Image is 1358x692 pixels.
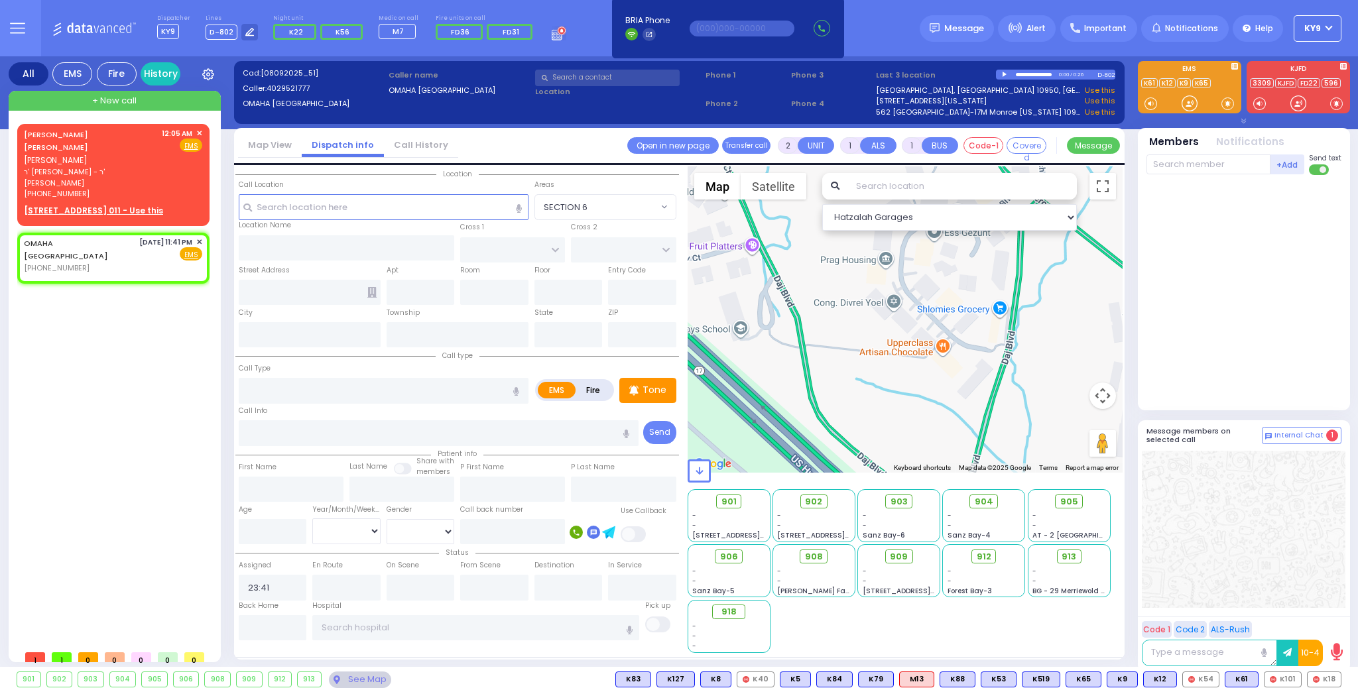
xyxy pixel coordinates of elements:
div: All [9,62,48,86]
span: - [777,566,781,576]
div: BLS [981,671,1017,687]
a: [PERSON_NAME] [PERSON_NAME] [24,129,88,153]
span: - [777,576,781,586]
label: Last 3 location [876,70,996,81]
label: Hospital [312,601,341,611]
span: [STREET_ADDRESS][PERSON_NAME] [863,586,988,596]
button: ALS-Rush [1209,621,1252,638]
div: K65 [1066,671,1101,687]
div: K9 [1107,671,1138,687]
button: +Add [1270,154,1305,174]
span: SECTION 6 [544,201,587,214]
label: Floor [534,265,550,276]
button: Members [1149,135,1199,150]
a: [GEOGRAPHIC_DATA], [GEOGRAPHIC_DATA] 10950, [GEOGRAPHIC_DATA] [876,85,1081,96]
span: Help [1255,23,1273,34]
div: K83 [615,671,651,687]
div: 905 [142,672,167,687]
span: 0 [105,652,125,662]
span: 908 [805,550,823,563]
div: 0:26 [1073,67,1085,82]
label: Entry Code [608,265,646,276]
span: + New call [92,94,137,107]
button: ALS [860,137,896,154]
span: Call type [436,351,479,361]
img: red-radio-icon.svg [1270,676,1276,683]
u: EMS [184,250,198,260]
div: K61 [1225,671,1259,687]
label: Street Address [239,265,290,276]
button: Code-1 [963,137,1003,154]
span: 0 [131,652,151,662]
div: K127 [656,671,695,687]
span: [STREET_ADDRESS][PERSON_NAME] [777,530,902,540]
div: D-802 [1097,70,1115,80]
span: [PHONE_NUMBER] [24,262,90,273]
label: Medic on call [379,15,420,23]
span: - [1032,576,1036,586]
a: KJFD [1275,78,1296,88]
label: Assigned [239,560,271,571]
span: KY9 [1304,23,1321,34]
span: Phone 4 [791,98,872,109]
span: 913 [1062,550,1076,563]
button: Toggle fullscreen view [1089,173,1116,200]
label: OMAHA [GEOGRAPHIC_DATA] [389,85,530,96]
span: Message [944,22,984,35]
a: Call History [384,139,458,151]
span: 909 [890,550,908,563]
a: Open in new page [627,137,719,154]
label: Room [460,265,480,276]
label: ZIP [608,308,618,318]
div: BLS [1066,671,1101,687]
div: ALS [899,671,934,687]
span: ✕ [196,237,202,248]
span: AT - 2 [GEOGRAPHIC_DATA] [1032,530,1131,540]
a: K12 [1159,78,1176,88]
span: - [692,510,696,520]
button: Covered [1007,137,1046,154]
span: Notifications [1165,23,1218,34]
span: 904 [975,495,993,508]
span: [STREET_ADDRESS][PERSON_NAME] [692,530,818,540]
span: Location [436,169,479,179]
button: Show satellite imagery [741,173,806,200]
label: P Last Name [571,462,615,473]
div: BLS [816,671,853,687]
div: BLS [656,671,695,687]
div: K53 [981,671,1017,687]
span: 902 [805,495,822,508]
label: Call Info [239,406,267,416]
input: Search location [847,173,1077,200]
span: - [863,520,867,530]
span: 1 [25,652,45,662]
span: M7 [393,26,404,36]
small: Share with [416,456,454,466]
span: BG - 29 Merriewold S. [1032,586,1107,596]
div: 901 [17,672,40,687]
button: Code 2 [1174,621,1207,638]
button: KY9 [1294,15,1341,42]
label: City [239,308,253,318]
button: Map camera controls [1089,382,1116,409]
p: Tone [643,383,666,397]
span: [PERSON_NAME] [24,154,88,166]
div: 903 [78,672,103,687]
label: Location [535,86,702,97]
label: Gender [387,504,412,515]
div: Fire [97,62,137,86]
img: red-radio-icon.svg [1313,676,1320,683]
label: From Scene [460,560,501,571]
img: comment-alt.png [1265,433,1272,439]
a: 562 [GEOGRAPHIC_DATA]-17M Monroe [US_STATE] 10950 [876,107,1081,118]
div: K5 [780,671,811,687]
input: Search member [1146,154,1270,174]
label: State [534,308,553,318]
label: EMS [1138,66,1241,75]
button: Drag Pegman onto the map to open Street View [1089,430,1116,457]
button: BUS [922,137,958,154]
label: Pick up [645,601,670,611]
div: 912 [269,672,292,687]
span: 4029521777 [267,83,310,93]
a: K9 [1177,78,1191,88]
